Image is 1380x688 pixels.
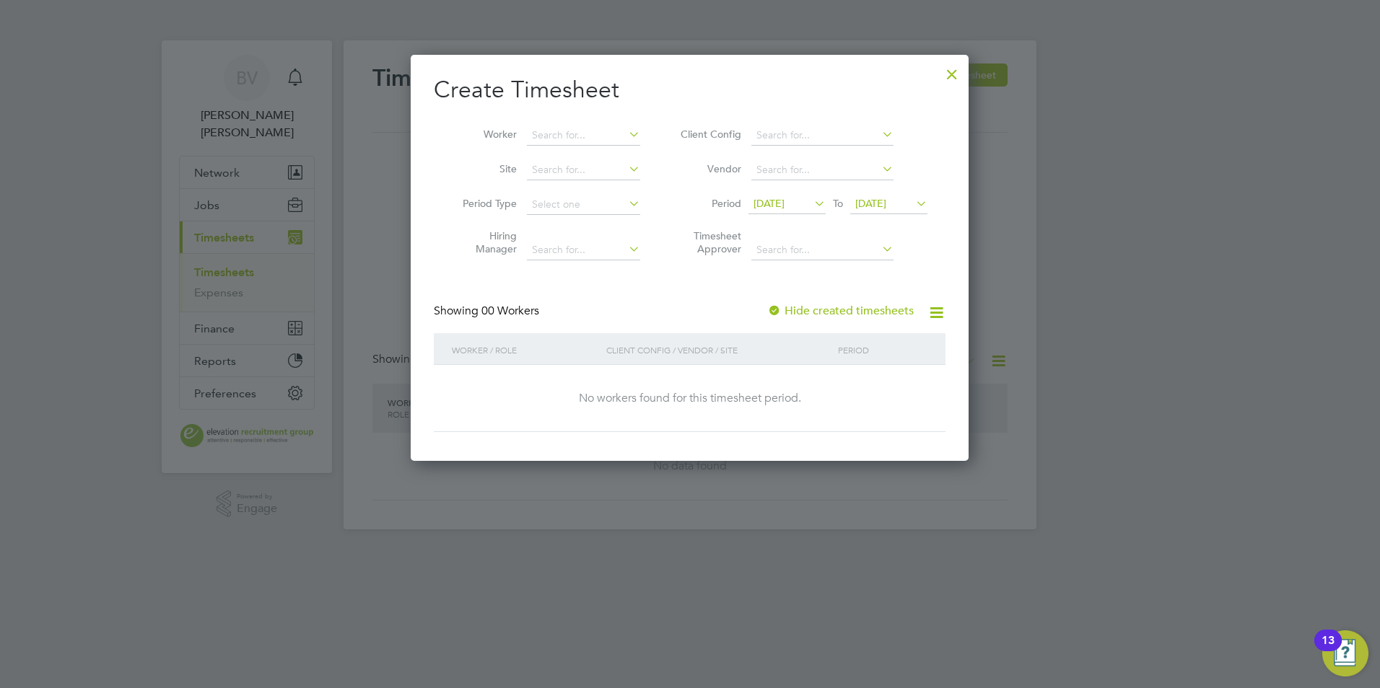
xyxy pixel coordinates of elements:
input: Search for... [527,240,640,260]
label: Hide created timesheets [767,304,914,318]
input: Search for... [527,125,640,146]
label: Period [676,197,741,210]
input: Select one [527,195,640,215]
div: Worker / Role [448,333,603,366]
span: To [829,194,847,213]
h2: Create Timesheet [434,75,946,105]
label: Timesheet Approver [676,229,741,255]
span: [DATE] [855,197,886,210]
label: Vendor [676,162,741,175]
div: Showing [434,304,542,319]
input: Search for... [751,240,894,260]
label: Client Config [676,128,741,141]
div: 13 [1322,640,1335,659]
label: Period Type [452,197,517,210]
div: Period [834,333,931,366]
input: Search for... [527,160,640,180]
label: Site [452,162,517,175]
button: Open Resource Center, 13 new notifications [1322,630,1368,676]
label: Worker [452,128,517,141]
input: Search for... [751,160,894,180]
input: Search for... [751,125,894,146]
div: Client Config / Vendor / Site [603,333,834,366]
label: Hiring Manager [452,229,517,255]
span: [DATE] [754,197,785,210]
div: No workers found for this timesheet period. [448,391,931,406]
span: 00 Workers [481,304,539,318]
